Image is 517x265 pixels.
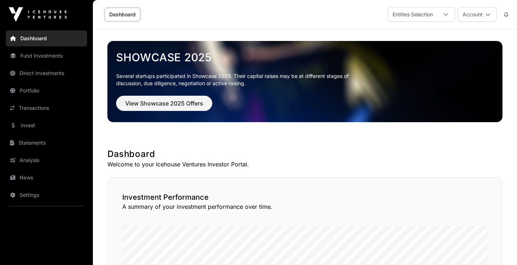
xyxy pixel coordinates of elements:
[107,148,502,160] h1: Dashboard
[6,30,87,46] a: Dashboard
[388,8,437,21] div: Entities Selection
[481,230,517,265] iframe: Chat Widget
[6,135,87,151] a: Statements
[122,192,488,202] h2: Investment Performance
[116,96,212,111] button: View Showcase 2025 Offers
[104,8,140,21] a: Dashboard
[116,103,212,110] a: View Showcase 2025 Offers
[125,99,203,108] span: View Showcase 2025 Offers
[116,73,360,87] p: Several startups participated in Showcase 2025. Their capital raises may be at different stages o...
[6,83,87,99] a: Portfolio
[116,51,494,64] a: Showcase 2025
[122,202,488,211] p: A summary of your investment performance over time.
[6,170,87,186] a: News
[6,100,87,116] a: Transactions
[6,48,87,64] a: Fund Investments
[6,187,87,203] a: Settings
[458,7,497,22] button: Account
[107,41,502,122] img: Showcase 2025
[6,65,87,81] a: Direct Investments
[6,117,87,133] a: Invest
[6,152,87,168] a: Analysis
[107,160,502,169] p: Welcome to your Icehouse Ventures Investor Portal.
[9,7,67,22] img: Icehouse Ventures Logo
